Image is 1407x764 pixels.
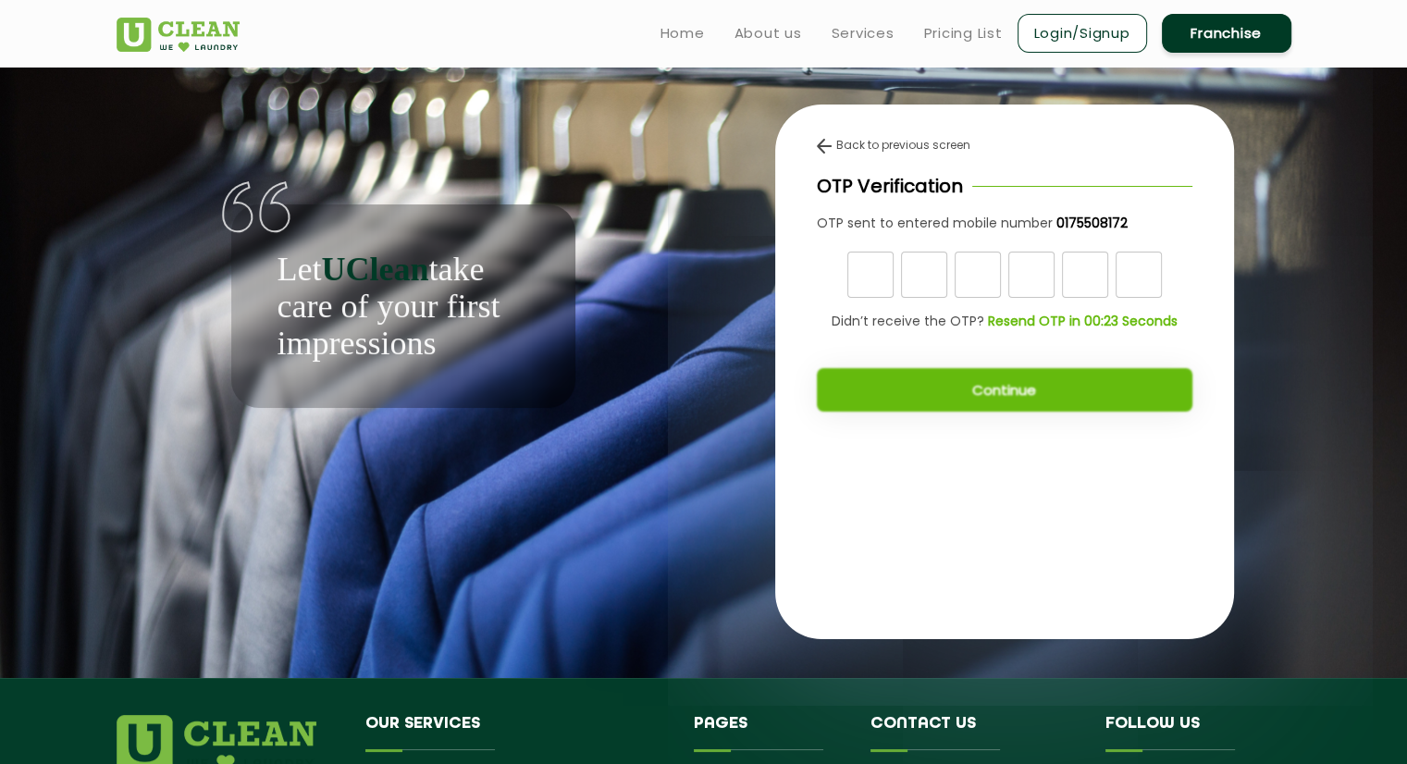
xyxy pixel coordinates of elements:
img: UClean Laundry and Dry Cleaning [117,18,240,52]
span: Didn’t receive the OTP? [832,312,984,331]
img: back-arrow.svg [817,139,832,154]
a: Home [660,22,705,44]
span: OTP sent to entered mobile number [817,214,1053,232]
a: 0175508172 [1053,214,1128,233]
a: Services [832,22,895,44]
b: 0175508172 [1056,214,1128,232]
a: Resend OTP in 00:23 Seconds [984,312,1178,331]
a: About us [734,22,802,44]
div: Back to previous screen [817,137,1192,154]
a: Login/Signup [1018,14,1147,53]
h4: Follow us [1105,715,1268,750]
h4: Contact us [870,715,1078,750]
p: OTP Verification [817,172,963,200]
h4: Our Services [365,715,667,750]
p: Let take care of your first impressions [278,251,529,362]
h4: Pages [694,715,843,750]
a: Pricing List [924,22,1003,44]
b: Resend OTP in 00:23 Seconds [988,312,1178,330]
img: quote-img [222,181,291,233]
b: UClean [321,251,428,288]
a: Franchise [1162,14,1291,53]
